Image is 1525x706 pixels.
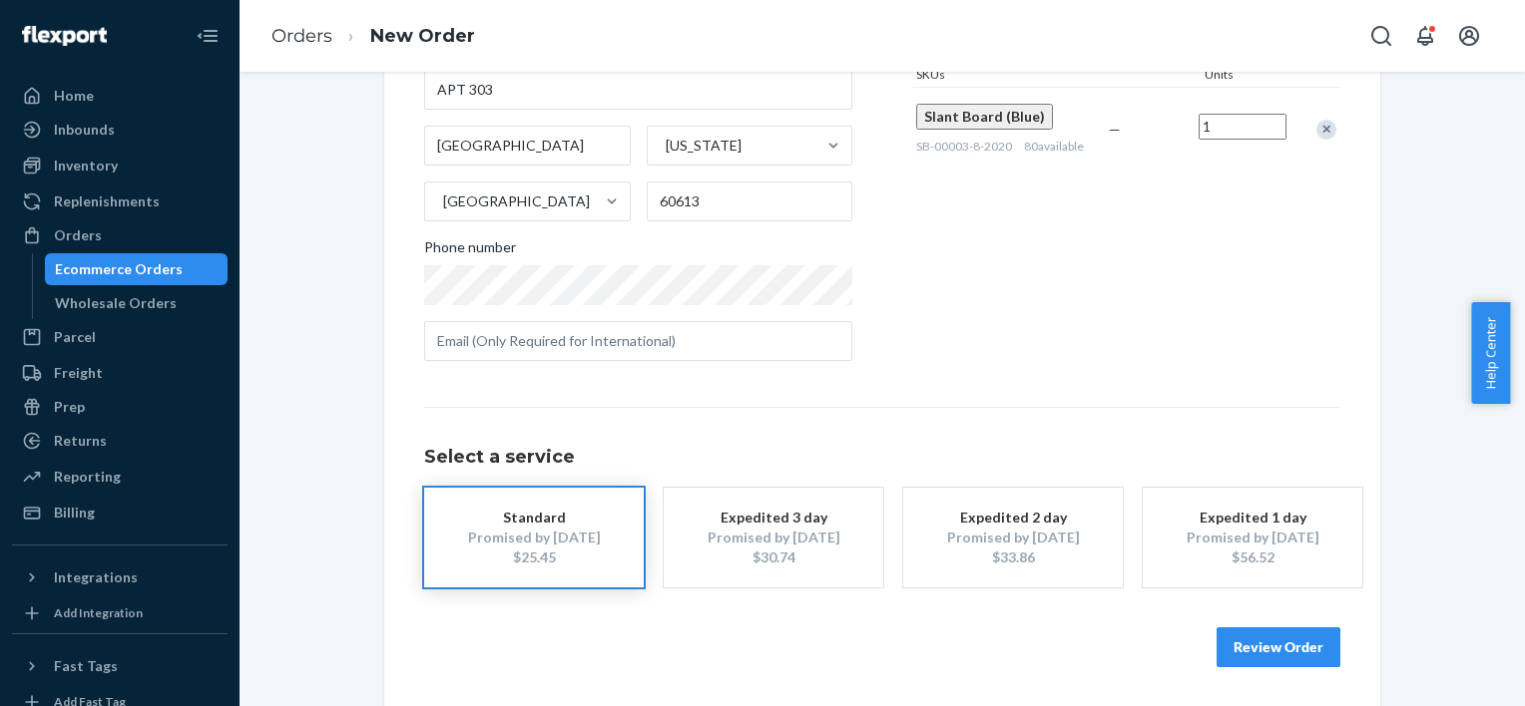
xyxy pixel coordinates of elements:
ol: breadcrumbs [255,7,491,66]
div: Prep [54,397,85,417]
div: Expedited 1 day [1173,508,1332,528]
div: [GEOGRAPHIC_DATA] [443,191,590,211]
button: StandardPromised by [DATE]$25.45 [424,488,644,587]
div: Replenishments [54,191,160,211]
div: $33.86 [933,547,1093,567]
div: $56.52 [1173,547,1332,567]
a: Reporting [12,461,228,493]
button: Review Order [1217,627,1340,667]
div: Promised by [DATE] [933,528,1093,547]
img: Flexport logo [22,26,107,46]
div: $30.74 [694,547,853,567]
div: Promised by [DATE] [694,528,853,547]
button: Open account menu [1449,16,1489,56]
a: Ecommerce Orders [45,253,229,285]
button: Expedited 2 dayPromised by [DATE]$33.86 [903,488,1123,587]
input: Email (Only Required for International) [424,321,852,361]
a: Add Integration [12,601,228,625]
input: City [424,126,631,166]
div: Home [54,86,94,106]
h1: Select a service [424,448,1340,468]
div: SKUs [912,66,1201,87]
button: Close Navigation [188,16,228,56]
button: Open Search Box [1361,16,1401,56]
div: Remove Item [1316,120,1336,140]
div: Parcel [54,327,96,347]
span: Slant Board (Blue) [924,108,1045,125]
input: Street Address 2 (Optional) [424,70,852,110]
a: Prep [12,391,228,423]
button: Fast Tags [12,650,228,682]
div: Inventory [54,156,118,176]
a: New Order [370,25,475,47]
div: Promised by [DATE] [454,528,614,547]
a: Orders [271,25,332,47]
div: [US_STATE] [666,136,742,156]
div: Ecommerce Orders [55,259,183,279]
a: Replenishments [12,185,228,217]
div: Standard [454,508,614,528]
span: SB-00003-8-2020 [916,139,1012,154]
a: Inventory [12,150,228,181]
div: Orders [54,225,102,245]
input: [US_STATE] [664,136,666,156]
span: Phone number [424,237,516,265]
a: Inbounds [12,114,228,146]
a: Home [12,80,228,112]
button: Expedited 3 dayPromised by [DATE]$30.74 [664,488,883,587]
button: Open notifications [1405,16,1445,56]
div: Reporting [54,467,121,487]
input: [GEOGRAPHIC_DATA] [441,191,443,211]
span: 80 available [1024,139,1084,154]
div: Add Integration [54,604,143,621]
button: Expedited 1 dayPromised by [DATE]$56.52 [1143,488,1362,587]
input: Quantity [1199,114,1286,140]
div: Freight [54,363,103,383]
a: Orders [12,219,228,251]
div: Wholesale Orders [55,293,177,313]
a: Billing [12,497,228,529]
div: Promised by [DATE] [1173,528,1332,547]
button: Slant Board (Blue) [916,104,1053,130]
a: Wholesale Orders [45,287,229,319]
a: Parcel [12,321,228,353]
button: Integrations [12,561,228,593]
input: ZIP Code [647,181,853,221]
div: Units [1201,66,1290,87]
div: Billing [54,503,95,523]
div: Integrations [54,567,138,587]
div: Fast Tags [54,656,118,676]
span: — [1109,121,1121,138]
div: Expedited 3 day [694,508,853,528]
div: Returns [54,431,107,451]
div: $25.45 [454,547,614,567]
div: Expedited 2 day [933,508,1093,528]
a: Returns [12,425,228,457]
a: Freight [12,357,228,389]
button: Help Center [1471,302,1510,404]
div: Inbounds [54,120,115,140]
